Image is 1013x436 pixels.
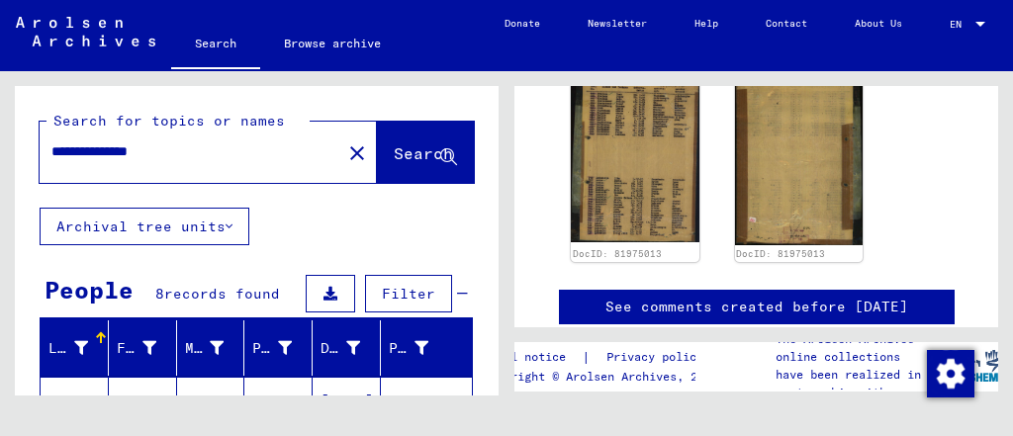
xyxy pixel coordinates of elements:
[16,17,155,46] img: Arolsen_neg.svg
[177,320,245,376] mat-header-cell: Maiden Name
[171,20,260,71] a: Search
[260,20,405,67] a: Browse archive
[776,330,938,366] p: The Arolsen Archives online collections
[382,285,435,303] span: Filter
[164,285,280,303] span: records found
[483,368,727,386] p: Copyright © Arolsen Archives, 2021
[321,338,360,359] div: Date of Birth
[109,320,177,376] mat-header-cell: First Name
[321,332,385,364] div: Date of Birth
[365,275,452,312] button: Filter
[950,18,962,31] mat-select-trigger: EN
[155,285,164,303] span: 8
[41,320,109,376] mat-header-cell: Last Name
[394,143,453,163] span: Search
[252,338,292,359] div: Place of Birth
[48,338,88,359] div: Last Name
[48,332,113,364] div: Last Name
[483,347,727,368] div: |
[736,248,825,259] a: DocID: 81975013
[389,338,428,359] div: Prisoner #
[776,366,938,401] p: have been realized in partnership with
[41,377,109,425] mat-cell: LAZNIARZ
[389,332,453,364] div: Prisoner #
[244,320,313,376] mat-header-cell: Place of Birth
[927,350,974,397] img: Zustimmung ändern
[377,122,474,183] button: Search
[591,347,727,368] a: Privacy policy
[117,332,181,364] div: First Name
[40,208,249,245] button: Archival tree units
[605,297,908,317] a: See comments created before [DATE]
[185,338,225,359] div: Maiden Name
[117,338,156,359] div: First Name
[53,112,285,130] mat-label: Search for topics or names
[381,320,472,376] mat-header-cell: Prisoner #
[185,332,249,364] div: Maiden Name
[313,320,381,376] mat-header-cell: Date of Birth
[109,377,177,425] mat-cell: MACHEL
[313,377,381,425] mat-cell: [DATE]
[45,272,134,307] div: People
[345,141,369,165] mat-icon: close
[571,78,699,242] img: 001.jpg
[337,132,377,172] button: Clear
[735,78,864,245] img: 002.jpg
[483,347,582,368] a: Legal notice
[573,248,662,259] a: DocID: 81975013
[926,349,973,396] div: Zustimmung ändern
[252,332,317,364] div: Place of Birth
